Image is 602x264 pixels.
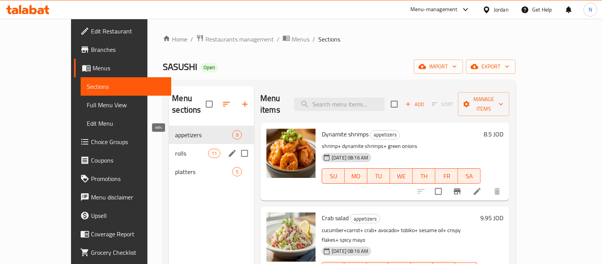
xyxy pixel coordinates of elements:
[91,174,165,183] span: Promotions
[232,167,242,176] div: items
[318,35,340,44] span: Sections
[172,93,206,116] h2: Menu sections
[91,211,165,220] span: Upsell
[438,171,455,182] span: FR
[329,154,371,161] span: [DATE] 08:16 AM
[232,130,242,139] div: items
[74,22,172,40] a: Edit Restaurant
[91,193,165,202] span: Menu disclaimer
[208,150,220,157] span: 11
[435,168,458,184] button: FR
[480,213,503,223] h6: 9.95 JOD
[283,34,309,44] a: Menus
[93,63,165,73] span: Menus
[169,126,254,144] div: appetizers9
[91,137,165,146] span: Choice Groups
[74,225,172,243] a: Coverage Report
[466,60,516,74] button: export
[163,58,197,75] span: SASUSHI
[589,5,592,14] span: N
[484,129,503,139] h6: 8.5 JOD
[217,95,236,113] span: Sort sections
[370,171,387,182] span: TU
[458,168,481,184] button: SA
[348,171,364,182] span: MO
[413,168,435,184] button: TH
[81,96,172,114] a: Full Menu View
[402,98,427,110] button: Add
[367,168,390,184] button: TU
[322,128,369,140] span: Dynamite shrimps
[292,35,309,44] span: Menus
[208,149,220,158] div: items
[370,130,400,139] span: appetizers
[190,35,193,44] li: /
[169,163,254,181] div: platters5
[430,183,447,199] span: Select to update
[410,5,458,14] div: Menu-management
[345,168,367,184] button: MO
[91,27,165,36] span: Edit Restaurant
[351,214,380,223] span: appetizers
[81,77,172,96] a: Sections
[294,98,385,111] input: search
[196,34,274,44] a: Restaurants management
[91,229,165,239] span: Coverage Report
[266,129,316,178] img: Dynamite shrimps
[227,148,238,159] button: edit
[233,131,241,139] span: 9
[322,141,481,151] p: shrimp+ dynamite shrimps+ green onions
[416,171,432,182] span: TH
[350,214,380,223] div: appetizers
[87,119,165,128] span: Edit Menu
[277,35,279,44] li: /
[390,168,413,184] button: WE
[74,133,172,151] a: Choice Groups
[175,130,232,139] span: appetizers
[473,187,482,196] a: Edit menu item
[74,243,172,262] a: Grocery Checklist
[200,64,218,71] span: Open
[488,182,506,201] button: delete
[74,151,172,169] a: Coupons
[472,62,509,71] span: export
[91,45,165,54] span: Branches
[169,144,254,163] div: rolls11edit
[87,100,165,110] span: Full Menu View
[163,35,187,44] a: Home
[175,149,208,158] span: rolls
[233,168,241,176] span: 5
[322,226,477,245] p: cucumber+carrot+ crab+ avocado+ tobiko+ sesame oil+ crispy flakes+ spicy mayo
[393,171,410,182] span: WE
[74,169,172,188] a: Promotions
[329,247,371,255] span: [DATE] 08:16 AM
[163,34,516,44] nav: breadcrumb
[322,212,349,224] span: Crab salad
[91,156,165,165] span: Coupons
[201,96,217,112] span: Select all sections
[74,206,172,225] a: Upsell
[313,35,315,44] li: /
[322,168,345,184] button: SU
[402,98,427,110] span: Add item
[236,95,254,113] button: Add section
[427,98,458,110] span: Select section first
[325,171,342,182] span: SU
[420,62,457,71] span: import
[175,167,232,176] span: platters
[200,63,218,72] div: Open
[494,5,509,14] div: Jordan
[370,130,400,139] div: appetizers
[260,93,285,116] h2: Menu items
[169,123,254,184] nav: Menu sections
[266,213,316,262] img: Crab salad
[386,96,402,112] span: Select section
[74,40,172,59] a: Branches
[448,182,466,201] button: Branch-specific-item
[458,92,509,116] button: Manage items
[461,171,478,182] span: SA
[74,188,172,206] a: Menu disclaimer
[87,82,165,91] span: Sections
